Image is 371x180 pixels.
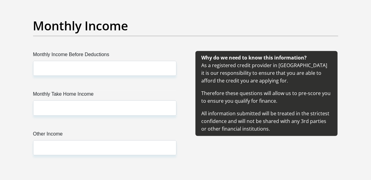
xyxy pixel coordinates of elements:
label: Monthly Take Home Income [33,90,176,100]
input: Monthly Income Before Deductions [33,61,176,76]
label: Monthly Income Before Deductions [33,51,176,61]
label: Other Income [33,130,176,140]
h2: Monthly Income [33,18,338,33]
b: Why do we need to know this information? [202,54,307,61]
input: Monthly Take Home Income [33,100,176,115]
span: As a registered credit provider in [GEOGRAPHIC_DATA] it is our responsibility to ensure that you ... [202,54,331,132]
input: Other Income [33,140,176,155]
